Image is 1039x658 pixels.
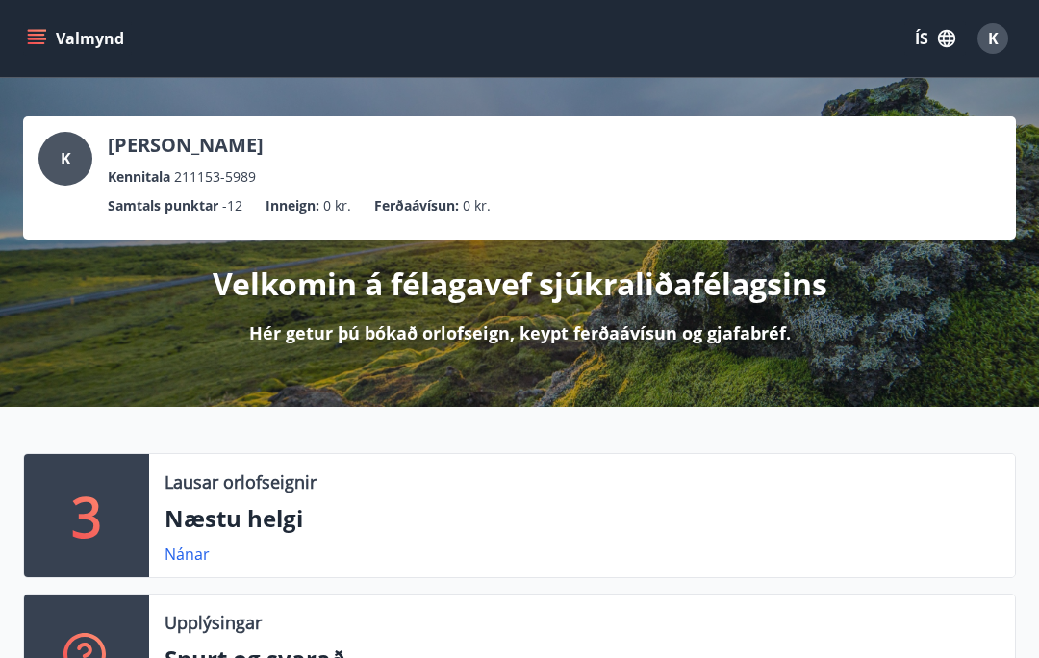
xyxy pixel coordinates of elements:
a: Nánar [165,544,210,565]
p: Kennitala [108,166,170,188]
p: Upplýsingar [165,610,262,635]
button: menu [23,21,132,56]
span: 0 kr. [463,195,491,216]
p: Inneign : [266,195,319,216]
p: 3 [71,479,102,552]
p: Næstu helgi [165,502,1000,535]
span: K [988,28,999,49]
p: Samtals punktar [108,195,218,216]
button: ÍS [904,21,966,56]
span: K [61,148,71,169]
span: 0 kr. [323,195,351,216]
span: -12 [222,195,242,216]
p: Lausar orlofseignir [165,469,317,494]
button: K [970,15,1016,62]
p: Velkomin á félagavef sjúkraliðafélagsins [213,263,827,305]
span: 211153-5989 [174,166,256,188]
p: [PERSON_NAME] [108,132,264,159]
p: Hér getur þú bókað orlofseign, keypt ferðaávísun og gjafabréf. [249,320,791,345]
p: Ferðaávísun : [374,195,459,216]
